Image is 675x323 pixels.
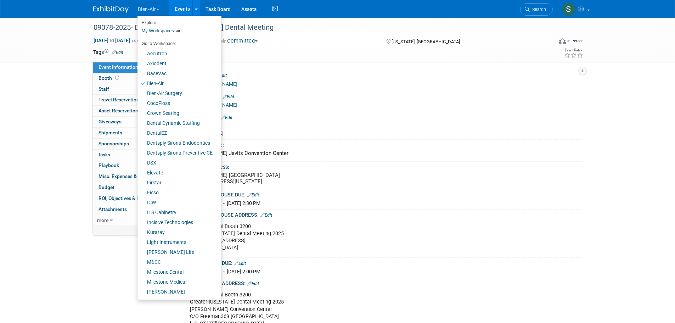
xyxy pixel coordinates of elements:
a: Bien-Air Surgery [137,88,216,98]
a: ROI, Objectives & ROO [93,193,167,204]
a: Sponsorships [93,139,167,149]
span: (4 days) [131,39,146,43]
a: ILS Cabinetry [137,207,216,217]
div: DIRECT SHIPPING ADDRESS: [179,278,582,287]
a: Bien-Air [137,78,216,88]
img: ExhibitDay [93,6,129,13]
a: Asset Reservations [93,106,167,116]
a: Axiodent [137,59,216,68]
li: Explore: [137,18,216,25]
div: [PERSON_NAME] Javits Convention Center [184,148,577,159]
a: Edit [112,50,123,55]
a: more [93,215,167,226]
span: ROI, Objectives & ROO [99,195,146,201]
a: Crown Seating [137,108,216,118]
span: [DATE] 8:00 AM - [DATE] 2:30 PM [187,200,260,206]
span: Giveaways [99,119,122,124]
div: Exhibitor Website: [179,91,582,100]
a: Budget [93,182,167,193]
span: Event Information [99,64,138,70]
span: Booth not reserved yet [114,75,120,80]
a: Fisso [137,188,216,197]
a: Dental Dynamic Staffing [137,118,216,128]
a: Milestone Medical [137,277,216,287]
a: Shipments [93,128,167,138]
a: Event Information [93,62,167,73]
span: Tasks [98,152,110,157]
a: Edit [221,115,232,120]
span: Attachments [99,206,127,212]
span: Budget [99,184,114,190]
div: Event Format [511,37,584,48]
td: Tags [93,49,123,56]
a: DSX [137,158,216,168]
a: Tasks [93,150,167,160]
a: [PERSON_NAME] [137,287,216,297]
img: Format-Inperson.png [559,38,566,44]
span: 30 [174,28,182,34]
a: Attachments [93,204,167,215]
button: Committed [218,37,260,45]
a: Kuraray [137,227,216,237]
a: Accutron [137,49,216,59]
a: Edit [215,73,227,78]
div: Event Venue Address: [179,162,582,171]
span: Shipments [99,130,122,135]
a: Edit [260,213,272,218]
pre: [PERSON_NAME] [GEOGRAPHIC_DATA] [STREET_ADDRESS][US_STATE] [187,172,339,185]
div: Bien Air Dental Booth 3200 Greater [US_STATE] Dental Meeting 2025 C/O [STREET_ADDRESS] [GEOGRAPHI... [185,219,504,255]
a: Firstar [137,178,216,188]
a: Travel Reservations [93,95,167,105]
img: Samantha Meyers [562,2,575,16]
span: Booth [99,75,120,81]
a: Playbook [93,160,167,171]
a: Milestone Dental [137,267,216,277]
a: Odne [137,297,216,307]
a: Giveaways [93,117,167,127]
span: to [108,38,115,43]
a: Elevate [137,168,216,178]
a: Dentsply Sirona Preventive CE [137,148,216,158]
a: M&CC [137,257,216,267]
span: Playbook [99,162,119,168]
span: Travel Reservations [99,97,142,102]
span: [DATE] [DATE] [93,37,130,44]
span: more [97,217,108,223]
a: Edit [247,193,259,197]
a: Dentsply Sirona Endodontics [137,138,216,148]
div: Event Rating [564,49,583,52]
a: Search [520,3,553,16]
a: Edit [234,261,246,266]
div: Show Forms Due: [179,112,582,121]
a: CocoFloss [137,98,216,108]
div: ADVANCE WAREHOUSE ADDRESS: [179,210,582,219]
a: BaseVac [137,68,216,78]
a: Booth [93,73,167,84]
div: Event Website: [179,70,582,79]
li: Go to Workspace: [137,39,216,48]
div: DIRECT SHIPPING DUE: [179,258,582,267]
a: Misc. Expenses & Credits [93,171,167,182]
a: Light Instruments [137,237,216,247]
div: ADVANCE WAREHOUSE DUE: [179,189,582,199]
span: Misc. Expenses & Credits [99,173,154,179]
div: Event Venue Name: [179,140,582,149]
a: [PERSON_NAME] Life [137,247,216,257]
a: Edit [247,281,259,286]
div: 09078-2025- Bien Air Greater [US_STATE] Dental Meeting [91,21,542,34]
a: Edit [223,94,234,99]
span: Asset Reservations [99,108,141,113]
a: Incisive Technologies [137,217,216,227]
a: ICW [137,197,216,207]
div: [PERSON_NAME] [187,130,577,137]
span: Sponsorships [99,141,129,146]
a: My Workspaces30 [141,25,216,37]
a: DentalEZ [137,128,216,138]
span: Search [530,7,546,12]
div: In-Person [567,38,584,44]
span: [US_STATE], [GEOGRAPHIC_DATA] [392,39,460,44]
span: Staff [99,86,109,92]
span: [DATE] 8:00 AM - [DATE] 2:00 PM [187,269,260,274]
a: Staff [93,84,167,95]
